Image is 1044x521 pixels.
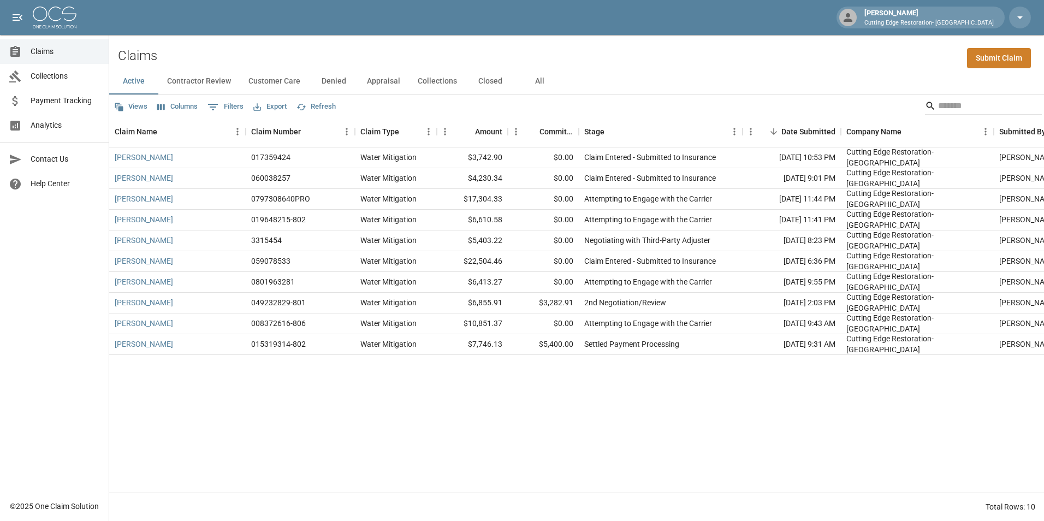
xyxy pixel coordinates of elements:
[986,501,1035,512] div: Total Rows: 10
[339,123,355,140] button: Menu
[846,312,988,334] div: Cutting Edge Restoration- San Diego
[846,292,988,313] div: Cutting Edge Restoration- San Diego
[726,123,743,140] button: Menu
[251,193,310,204] div: 0797308640PRO
[437,168,508,189] div: $4,230.34
[115,256,173,267] a: [PERSON_NAME]
[846,209,988,230] div: Cutting Edge Restoration- San Diego
[360,193,417,204] div: Water Mitigation
[246,116,355,147] div: Claim Number
[508,230,579,251] div: $0.00
[743,147,841,168] div: [DATE] 10:53 PM
[743,116,841,147] div: Date Submitted
[584,276,712,287] div: Attempting to Engage with the Carrier
[294,98,339,115] button: Refresh
[420,123,437,140] button: Menu
[115,297,173,308] a: [PERSON_NAME]
[109,68,1044,94] div: dynamic tabs
[508,334,579,355] div: $5,400.00
[508,123,524,140] button: Menu
[508,251,579,272] div: $0.00
[539,116,573,147] div: Committed Amount
[360,214,417,225] div: Water Mitigation
[437,230,508,251] div: $5,403.22
[846,333,988,355] div: Cutting Edge Restoration- San Diego
[31,120,100,131] span: Analytics
[781,116,835,147] div: Date Submitted
[766,124,781,139] button: Sort
[158,68,240,94] button: Contractor Review
[846,271,988,293] div: Cutting Edge Restoration- San Diego
[584,152,716,163] div: Claim Entered - Submitted to Insurance
[251,339,306,350] div: 015319314-802
[31,178,100,190] span: Help Center
[864,19,994,28] p: Cutting Edge Restoration- [GEOGRAPHIC_DATA]
[743,293,841,313] div: [DATE] 2:03 PM
[360,235,417,246] div: Water Mitigation
[437,313,508,334] div: $10,851.37
[508,210,579,230] div: $0.00
[437,272,508,293] div: $6,413.27
[10,501,99,512] div: © 2025 One Claim Solution
[399,124,414,139] button: Sort
[584,318,712,329] div: Attempting to Engage with the Carrier
[508,116,579,147] div: Committed Amount
[584,193,712,204] div: Attempting to Engage with the Carrier
[743,189,841,210] div: [DATE] 11:44 PM
[584,214,712,225] div: Attempting to Engage with the Carrier
[301,124,316,139] button: Sort
[846,116,901,147] div: Company Name
[743,210,841,230] div: [DATE] 11:41 PM
[115,214,173,225] a: [PERSON_NAME]
[508,189,579,210] div: $0.00
[360,276,417,287] div: Water Mitigation
[360,116,399,147] div: Claim Type
[115,193,173,204] a: [PERSON_NAME]
[115,235,173,246] a: [PERSON_NAME]
[33,7,76,28] img: ocs-logo-white-transparent.png
[743,334,841,355] div: [DATE] 9:31 AM
[251,152,290,163] div: 017359424
[31,153,100,165] span: Contact Us
[437,293,508,313] div: $6,855.91
[360,318,417,329] div: Water Mitigation
[437,210,508,230] div: $6,610.58
[967,48,1031,68] a: Submit Claim
[31,70,100,82] span: Collections
[846,146,988,168] div: Cutting Edge Restoration- San Diego
[846,188,988,210] div: Cutting Edge Restoration- San Diego
[115,276,173,287] a: [PERSON_NAME]
[115,116,157,147] div: Claim Name
[743,168,841,189] div: [DATE] 9:01 PM
[115,173,173,183] a: [PERSON_NAME]
[515,68,564,94] button: All
[251,116,301,147] div: Claim Number
[229,123,246,140] button: Menu
[205,98,246,116] button: Show filters
[251,98,289,115] button: Export
[31,95,100,106] span: Payment Tracking
[508,272,579,293] div: $0.00
[584,173,716,183] div: Claim Entered - Submitted to Insurance
[846,250,988,272] div: Cutting Edge Restoration- San Diego
[115,339,173,350] a: [PERSON_NAME]
[358,68,409,94] button: Appraisal
[360,256,417,267] div: Water Mitigation
[584,235,710,246] div: Negotiating with Third-Party Adjuster
[846,229,988,251] div: Cutting Edge Restoration- San Diego
[157,124,173,139] button: Sort
[251,297,306,308] div: 049232829-801
[743,230,841,251] div: [DATE] 8:23 PM
[251,318,306,329] div: 008372616-806
[31,46,100,57] span: Claims
[355,116,437,147] div: Claim Type
[901,124,917,139] button: Sort
[508,147,579,168] div: $0.00
[743,123,759,140] button: Menu
[115,152,173,163] a: [PERSON_NAME]
[524,124,539,139] button: Sort
[251,235,282,246] div: 3315454
[584,339,679,350] div: Settled Payment Processing
[584,116,604,147] div: Stage
[437,123,453,140] button: Menu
